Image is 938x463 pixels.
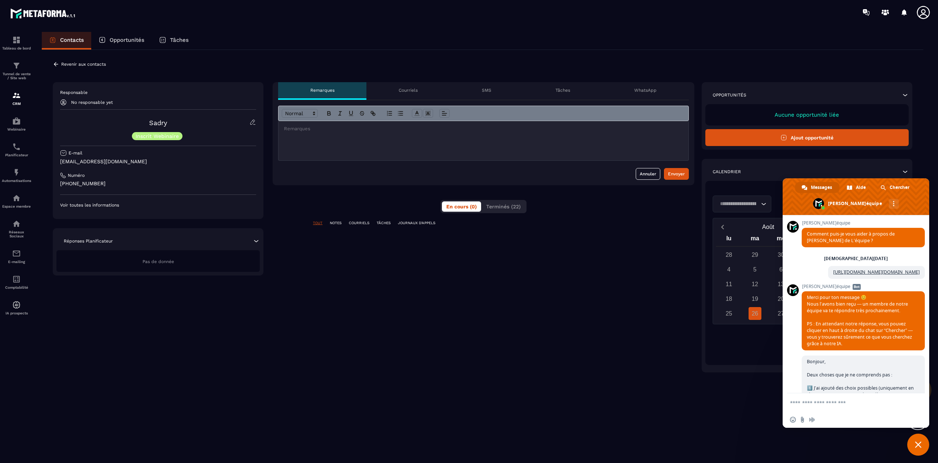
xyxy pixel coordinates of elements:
p: SMS [482,87,491,93]
p: JOURNAUX D'APPELS [398,220,435,226]
div: 29 [749,248,761,261]
p: Contacts [60,37,84,43]
p: Inscrit Webinaire [136,134,179,139]
span: Message audio [809,417,815,423]
a: Fermer le chat [907,434,929,456]
p: Comptabilité [2,285,31,289]
img: automations [12,117,21,125]
span: Pas de donnée [143,259,174,264]
span: Terminés (22) [486,204,521,209]
a: schedulerschedulerPlanificateur [2,137,31,163]
p: Planificateur [2,153,31,157]
img: social-network [12,219,21,228]
span: [PERSON_NAME]équipe [802,220,925,226]
p: Espace membre [2,204,31,208]
a: automationsautomationsWebinaire [2,111,31,137]
button: Envoyer [664,168,689,180]
a: formationformationTunnel de vente / Site web [2,56,31,85]
div: Calendar days [716,248,898,320]
p: Opportunités [110,37,144,43]
p: Réseaux Sociaux [2,230,31,238]
div: ma [742,233,768,246]
a: automationsautomationsEspace membre [2,188,31,214]
p: Revenir aux contacts [61,62,106,67]
img: accountant [12,275,21,284]
img: formation [12,36,21,44]
p: TOUT [313,220,322,226]
img: scheduler [12,142,21,151]
img: logo [10,7,76,20]
p: NOTES [330,220,341,226]
span: Aide [856,182,866,193]
p: E-mail [69,150,82,156]
p: WhatsApp [634,87,657,93]
p: Opportunités [713,92,746,98]
span: Chercher [890,182,909,193]
button: En cours (0) [442,201,481,212]
p: Courriels [399,87,418,93]
div: Envoyer [668,170,685,178]
div: 25 [723,307,735,320]
div: me [768,233,794,246]
div: 4 [723,263,735,276]
a: automationsautomationsAutomatisations [2,163,31,188]
p: TÂCHES [377,220,391,226]
p: CRM [2,102,31,106]
div: lu [716,233,742,246]
p: [PHONE_NUMBER] [60,180,256,187]
span: Insérer un emoji [790,417,796,423]
span: Comment puis-je vous aider à propos de [PERSON_NAME] de L'équipe ? [807,231,895,244]
button: Previous month [716,222,730,232]
p: Webinaire [2,127,31,131]
div: 18 [723,292,735,305]
p: Remarques [310,87,335,93]
div: 12 [749,278,761,291]
p: Responsable [60,90,256,95]
div: 6 [775,263,787,276]
span: Messages [811,182,832,193]
a: Sadry [149,119,167,127]
img: formation [12,91,21,100]
span: [PERSON_NAME]équipe [802,284,925,289]
img: automations [12,194,21,203]
div: Calendar wrapper [716,233,898,320]
a: social-networksocial-networkRéseaux Sociaux [2,214,31,244]
span: Bot [853,284,861,290]
p: No responsable yet [71,100,113,105]
p: Aucune opportunité liée [713,112,901,118]
p: Tâches [170,37,189,43]
a: Aide [840,182,873,193]
img: automations [12,168,21,177]
a: Chercher [874,182,917,193]
a: Contacts [42,32,91,50]
div: 11 [723,278,735,291]
p: Numéro [68,172,85,178]
span: Envoyer un fichier [799,417,805,423]
img: email [12,249,21,258]
p: Automatisations [2,179,31,183]
p: [EMAIL_ADDRESS][DOMAIN_NAME] [60,158,256,165]
p: Tunnel de vente / Site web [2,72,31,80]
img: automations [12,300,21,309]
div: 26 [749,307,761,320]
p: E-mailing [2,260,31,264]
span: En cours (0) [446,204,477,209]
a: Opportunités [91,32,152,50]
p: Calendrier [713,169,741,175]
div: 5 [749,263,761,276]
button: Open months overlay [730,220,807,233]
p: Réponses Planificateur [64,238,113,244]
button: Annuler [636,168,660,180]
a: emailemailE-mailing [2,244,31,269]
span: Merci pour ton message 😊 Nous l’avons bien reçu — un membre de notre équipe va te répondre très p... [807,294,913,347]
a: accountantaccountantComptabilité [2,269,31,295]
p: Tâches [555,87,570,93]
a: Tâches [152,32,196,50]
div: 30 [775,248,787,261]
p: IA prospects [2,311,31,315]
button: Terminés (22) [482,201,525,212]
div: 28 [723,248,735,261]
img: formation [12,61,21,70]
p: COURRIELS [349,220,369,226]
p: Tableau de bord [2,46,31,50]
